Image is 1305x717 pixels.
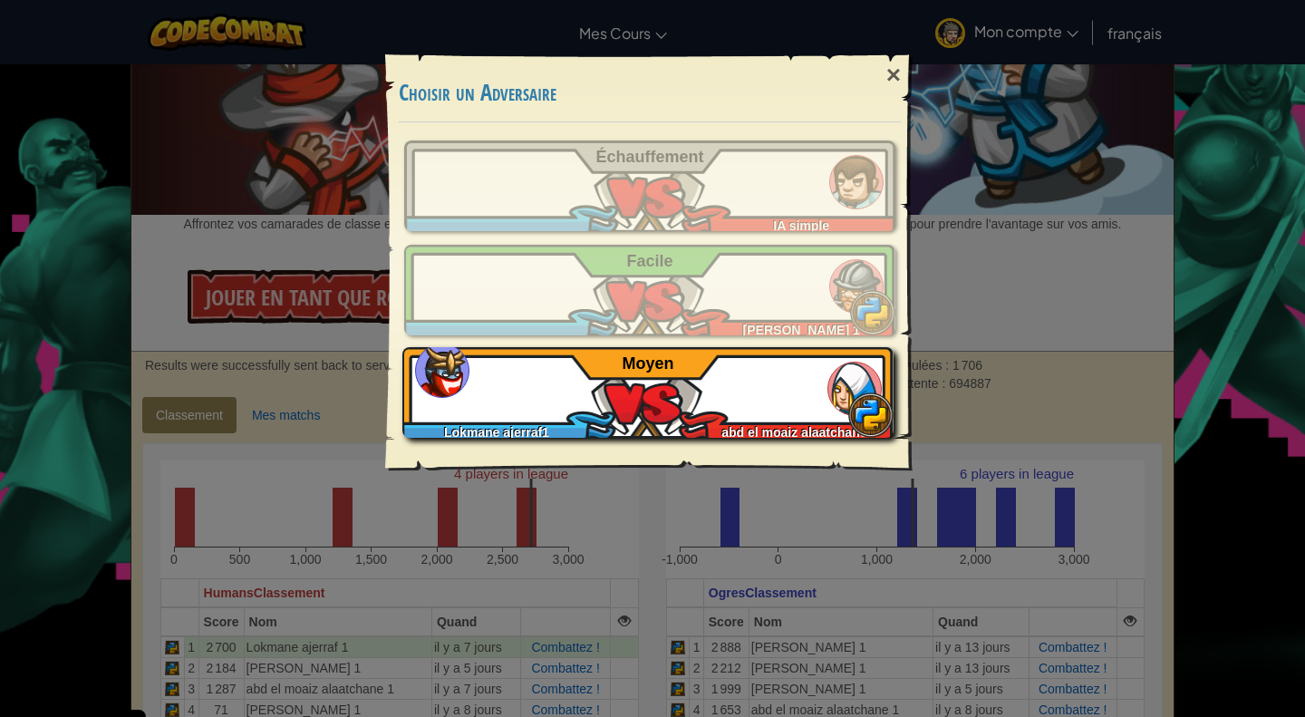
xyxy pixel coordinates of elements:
[623,354,674,373] span: Moyen
[827,362,882,416] img: humans_ladder_medium.png
[404,245,895,335] a: [PERSON_NAME] 1
[721,425,877,440] span: abd el moaiz alaatchane 1
[829,259,884,314] img: humans_ladder_easy.png
[399,81,901,105] h3: Choisir un Adversaire
[444,425,549,440] span: Lokmane ajerraf1
[773,218,829,233] span: IA simple
[404,140,895,231] a: IA simple
[404,347,895,438] a: Lokmane ajerraf1abd el moaiz alaatchane 1
[829,155,884,209] img: humans_ladder_tutorial.png
[627,252,673,270] span: Facile
[873,49,914,102] div: ×
[596,148,704,166] span: Échauffement
[743,323,860,337] span: [PERSON_NAME] 1
[415,344,469,398] img: ogres_ladder_medium.png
